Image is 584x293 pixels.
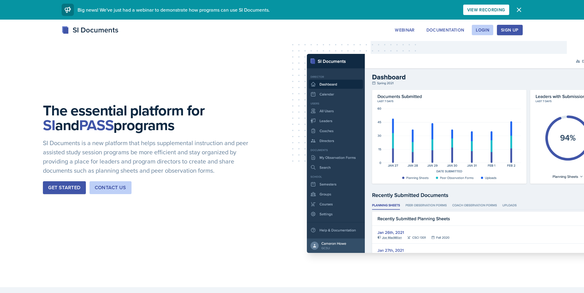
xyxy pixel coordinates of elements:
button: Get Started [43,181,86,194]
div: View Recording [467,7,505,12]
button: Documentation [422,25,468,35]
span: Big news! We've just had a webinar to demonstrate how programs can use SI Documents. [78,6,270,13]
div: Contact Us [95,184,126,191]
div: Documentation [426,28,464,32]
button: Login [472,25,493,35]
button: Sign Up [497,25,522,35]
button: Contact Us [90,181,132,194]
div: Get Started [48,184,80,191]
div: Login [476,28,489,32]
div: Sign Up [501,28,518,32]
div: Webinar [395,28,414,32]
button: Webinar [391,25,418,35]
div: SI Documents [62,24,118,36]
button: View Recording [463,5,509,15]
